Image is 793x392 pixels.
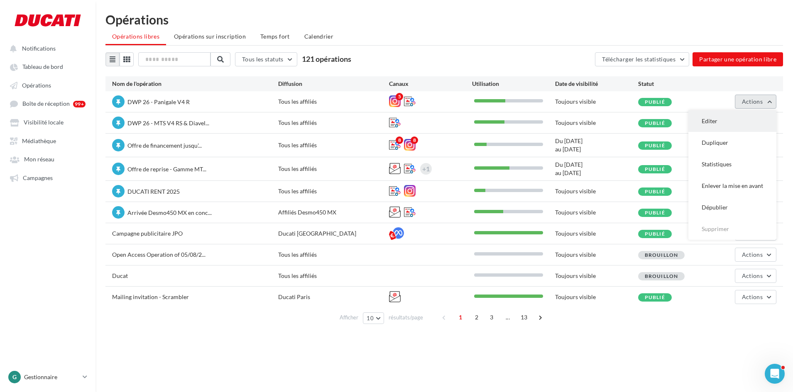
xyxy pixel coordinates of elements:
[555,119,638,127] div: Toujours visible
[278,165,389,173] div: Tous les affiliés
[22,45,56,52] span: Notifications
[5,170,91,185] a: Campagnes
[5,114,91,129] a: Visibilité locale
[278,293,389,301] div: Ducati Paris
[742,98,763,105] span: Actions
[742,251,763,258] span: Actions
[645,209,665,216] span: Publié
[555,137,638,153] div: Du [DATE] au [DATE]
[602,56,676,63] span: Télécharger les statistiques
[278,229,389,238] div: Ducati [GEOGRAPHIC_DATA]
[517,311,531,324] span: 13
[174,33,246,40] span: Opérations sur inscription
[5,78,91,93] a: Opérations
[555,80,638,88] div: Date de visibilité
[7,369,89,385] a: G Gestionnaire
[302,54,351,63] span: 121 opérations
[278,119,389,127] div: Tous les affiliés
[645,188,665,195] span: Publié
[22,137,56,144] span: Médiathèque
[112,272,128,279] span: Ducat
[12,373,17,381] span: G
[396,136,403,144] div: 8
[411,136,418,144] div: 8
[422,163,430,175] div: +1
[278,251,389,259] div: Tous les affiliés
[24,119,64,126] span: Visibilité locale
[688,132,776,153] button: Dupliquer
[555,272,638,280] div: Toujours visible
[127,142,202,149] span: Offre de financement jusqu'...
[127,188,180,195] span: DUCATI RENT 2025
[105,13,783,26] div: Opérations
[555,229,638,238] div: Toujours visible
[278,97,389,106] div: Tous les affiliés
[260,33,290,40] span: Temps fort
[127,119,209,127] span: DWP 26 - MTS V4 RS & Diavel...
[645,166,665,172] span: Publié
[555,161,638,177] div: Du [DATE] au [DATE]
[645,120,665,126] span: Publié
[693,52,783,66] button: Partager une opération libre
[5,59,91,74] a: Tableau de bord
[472,80,555,88] div: Utilisation
[396,93,403,100] div: 5
[470,311,483,324] span: 2
[735,248,776,262] button: Actions
[595,52,689,66] button: Télécharger les statistiques
[645,294,665,300] span: Publié
[278,187,389,195] div: Tous les affiliés
[555,187,638,195] div: Toujours visible
[22,100,70,107] span: Boîte de réception
[555,208,638,217] div: Toujours visible
[112,80,278,88] div: Nom de l'opération
[638,80,721,88] div: Statut
[127,166,206,173] span: Offre de reprise - Gamme MT...
[24,156,54,163] span: Mon réseau
[5,133,91,148] a: Médiathèque
[735,269,776,283] button: Actions
[24,373,79,381] p: Gestionnaire
[5,96,91,111] a: Boîte de réception 99+
[112,293,189,300] span: Mailing invitation - Scrambler
[485,311,498,324] span: 3
[501,311,514,324] span: ...
[735,290,776,304] button: Actions
[389,80,472,88] div: Canaux
[555,97,638,106] div: Toujours visible
[742,293,763,300] span: Actions
[688,197,776,218] button: Dépublier
[735,95,776,109] button: Actions
[645,231,665,237] span: Publié
[742,272,763,279] span: Actions
[278,141,389,149] div: Tous les affiliés
[112,251,206,258] span: Open Access Operation of 05/08/2...
[112,230,183,237] span: Campagne publicitaire JPO
[765,364,785,384] iframe: Intercom live chat
[454,311,467,324] span: 1
[242,56,284,63] span: Tous les statuts
[688,110,776,132] button: Editer
[363,312,384,324] button: 10
[22,82,51,89] span: Opérations
[278,272,389,280] div: Tous les affiliés
[645,99,665,105] span: Publié
[5,41,87,56] button: Notifications
[5,151,91,166] a: Mon réseau
[73,101,86,107] div: 99+
[127,209,212,216] span: Arrivée Desmo450 MX en conc...
[367,315,374,321] span: 10
[389,314,423,321] span: résultats/page
[278,208,389,217] div: Affiliés Desmo450 MX
[555,251,638,259] div: Toujours visible
[688,153,776,175] button: Statistiques
[555,293,638,301] div: Toujours visible
[645,142,665,149] span: Publié
[23,174,53,181] span: Campagnes
[688,175,776,197] button: Enlever la mise en avant
[645,252,678,258] span: Brouillon
[22,63,63,71] span: Tableau de bord
[127,98,190,105] span: DWP 26 - Panigale V4 R
[340,314,358,321] span: Afficher
[304,33,334,40] span: Calendrier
